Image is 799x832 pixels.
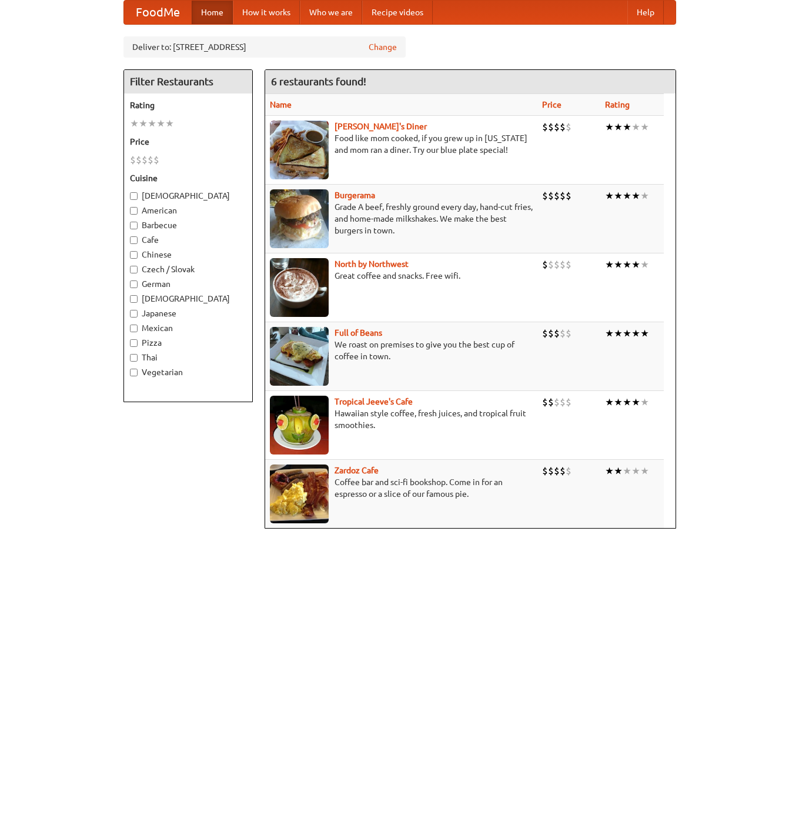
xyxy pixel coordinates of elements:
[270,121,329,179] img: sallys.jpg
[335,191,375,200] a: Burgerama
[623,258,631,271] li: ★
[560,396,566,409] li: $
[130,352,246,363] label: Thai
[542,258,548,271] li: $
[542,327,548,340] li: $
[548,189,554,202] li: $
[640,258,649,271] li: ★
[631,327,640,340] li: ★
[614,121,623,133] li: ★
[139,117,148,130] li: ★
[130,308,246,319] label: Japanese
[614,465,623,477] li: ★
[271,76,366,87] ng-pluralize: 6 restaurants found!
[270,407,533,431] p: Hawaiian style coffee, fresh juices, and tropical fruit smoothies.
[640,121,649,133] li: ★
[566,189,571,202] li: $
[640,327,649,340] li: ★
[130,172,246,184] h5: Cuisine
[130,236,138,244] input: Cafe
[270,270,533,282] p: Great coffee and snacks. Free wifi.
[136,153,142,166] li: $
[130,293,246,305] label: [DEMOGRAPHIC_DATA]
[270,396,329,455] img: jeeves.jpg
[130,354,138,362] input: Thai
[566,465,571,477] li: $
[623,189,631,202] li: ★
[130,366,246,378] label: Vegetarian
[627,1,664,24] a: Help
[554,189,560,202] li: $
[623,327,631,340] li: ★
[153,153,159,166] li: $
[566,258,571,271] li: $
[130,337,246,349] label: Pizza
[130,325,138,332] input: Mexican
[554,258,560,271] li: $
[130,249,246,260] label: Chinese
[623,465,631,477] li: ★
[548,258,554,271] li: $
[369,41,397,53] a: Change
[165,117,174,130] li: ★
[605,396,614,409] li: ★
[130,219,246,231] label: Barbecue
[560,189,566,202] li: $
[270,258,329,317] img: north.jpg
[130,339,138,347] input: Pizza
[362,1,433,24] a: Recipe videos
[148,153,153,166] li: $
[123,36,406,58] div: Deliver to: [STREET_ADDRESS]
[542,189,548,202] li: $
[130,263,246,275] label: Czech / Slovak
[614,189,623,202] li: ★
[542,100,561,109] a: Price
[560,258,566,271] li: $
[130,280,138,288] input: German
[130,266,138,273] input: Czech / Slovak
[270,465,329,523] img: zardoz.jpg
[130,278,246,290] label: German
[605,327,614,340] li: ★
[548,121,554,133] li: $
[542,121,548,133] li: $
[605,465,614,477] li: ★
[566,121,571,133] li: $
[554,121,560,133] li: $
[130,234,246,246] label: Cafe
[614,258,623,271] li: ★
[148,117,156,130] li: ★
[130,207,138,215] input: American
[124,70,252,93] h4: Filter Restaurants
[130,190,246,202] label: [DEMOGRAPHIC_DATA]
[335,466,379,475] a: Zardoz Cafe
[548,327,554,340] li: $
[335,122,427,131] a: [PERSON_NAME]'s Diner
[560,121,566,133] li: $
[554,327,560,340] li: $
[130,222,138,229] input: Barbecue
[156,117,165,130] li: ★
[631,465,640,477] li: ★
[335,397,413,406] a: Tropical Jeeve's Cafe
[130,251,138,259] input: Chinese
[270,476,533,500] p: Coffee bar and sci-fi bookshop. Come in for an espresso or a slice of our famous pie.
[631,189,640,202] li: ★
[631,396,640,409] li: ★
[614,327,623,340] li: ★
[130,322,246,334] label: Mexican
[605,258,614,271] li: ★
[605,121,614,133] li: ★
[560,465,566,477] li: $
[300,1,362,24] a: Who we are
[548,396,554,409] li: $
[335,328,382,338] a: Full of Beans
[542,396,548,409] li: $
[335,259,409,269] a: North by Northwest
